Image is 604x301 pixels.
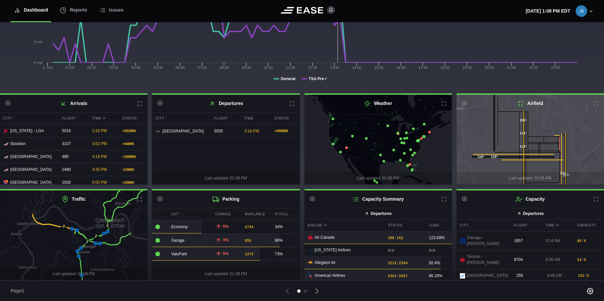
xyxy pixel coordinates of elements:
div: + 406 MIN [274,128,296,133]
text: 18:00 [440,66,450,70]
span: Stockton [10,141,26,147]
b: 2301 [388,274,396,278]
b: 2667 [399,274,408,278]
b: 1273 [245,252,254,257]
div: + 20 MIN [122,180,144,185]
div: 8704 [511,253,541,266]
span: 3:16 PM [244,129,259,133]
span: Toronto - [PERSON_NAME] [467,254,506,266]
span: [US_STATE] Airlines [315,248,351,252]
text: 16:00 [396,66,406,70]
h2: Capacity [457,190,604,208]
span: 4:18 PM [92,154,107,159]
span: 5% [223,251,228,256]
b: 152 [397,235,403,240]
span: / [585,273,586,278]
text: 11:00 [286,66,295,70]
div: City [457,220,509,231]
div: Time [241,113,269,124]
span: 2:42 PM [92,128,107,133]
div: + 199 MIN [122,154,144,159]
b: 2744 [245,225,254,229]
text: 07:00 [198,66,207,70]
div: Available [242,208,270,220]
div: Status [271,113,300,124]
b: 53 [577,257,582,262]
div: Last updated: 01:08 PM [457,172,604,184]
span: 3% [223,238,228,242]
div: Load [425,220,452,231]
span: 9:36 AM [545,257,560,262]
text: 09:00 [242,66,251,70]
div: Lot [168,208,210,220]
tspan: 3 min [34,40,43,44]
div: Flight [59,113,87,124]
div: 123.69% [429,235,448,241]
p: [DATE] 1:08 PM EDT [526,8,570,15]
div: Last updated: 01:08 PM [152,172,300,184]
text: 13:00 [330,66,340,70]
div: Status [119,113,147,124]
span: Chicago - [PERSON_NAME] [467,235,506,247]
span: 9:14 AM [545,238,560,243]
h2: Departures [152,95,300,112]
div: 2480 [59,163,87,176]
span: Allegiant Air [315,260,336,265]
b: N/A [388,248,421,253]
div: % Full [271,208,300,220]
span: ED [155,129,161,134]
button: Departures [457,208,604,220]
div: City [152,113,209,124]
h2: Airfield [457,95,604,112]
span: ValuPark [171,252,187,256]
div: 2 [84,239,90,245]
text: 06:00 [176,66,185,70]
div: 73% [275,251,296,257]
text: 03:00 [109,66,119,70]
span: 5% [223,224,228,229]
div: 5555 [211,125,239,137]
b: 85 [577,238,582,243]
b: 2212 [388,261,396,266]
span: Air Canada [315,235,335,240]
span: [GEOGRAPHIC_DATA] [467,273,508,278]
div: Airline [304,220,383,231]
tspan: 0 min [34,61,43,65]
span: 4:35 PM [92,167,107,172]
b: 0 [584,257,586,262]
div: 480 [59,150,87,163]
tspan: 2. Oct [43,66,52,70]
div: Time [89,113,117,124]
div: 2 [93,233,99,240]
text: 12:00 [308,66,317,70]
b: 0 [587,273,589,278]
span: 3:52 PM [92,141,107,146]
div: Flight [511,220,541,231]
tspan: General [281,76,296,81]
div: Flight [211,113,239,124]
text: 10:00 [264,66,273,70]
span: / [397,260,398,266]
text: 01:00 [65,66,74,70]
div: 2 [104,222,111,229]
div: + 23 MIN [122,167,144,172]
b: 0 [584,238,586,243]
div: 86.28% [429,273,448,279]
b: 188 [388,235,394,240]
span: / [395,235,396,241]
tspan: TSA Pre✓ [308,76,327,81]
text: 15:00 [374,66,383,70]
span: Page 1 [11,287,27,294]
button: Departures [304,208,452,220]
div: 5016 [59,125,87,137]
h2: Weather [304,95,452,112]
b: N/A [429,248,448,253]
div: 2030 [59,176,87,189]
text: 04:00 [131,66,141,70]
div: 3107 [59,137,87,150]
span: [US_STATE] - LGA [10,128,44,134]
text: 17:00 [419,66,428,70]
div: Last updated: 01:08 PM [304,172,452,184]
span: 5:05 PM [92,180,107,185]
span: [GEOGRAPHIC_DATA] [162,128,204,134]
